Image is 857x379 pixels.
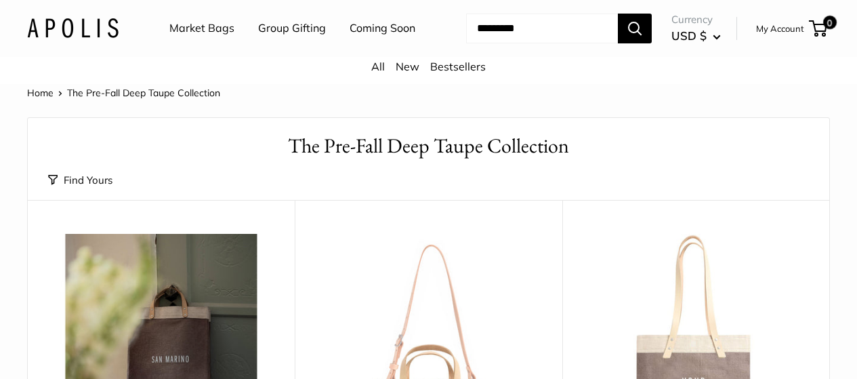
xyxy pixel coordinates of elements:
input: Search... [466,14,618,43]
h1: The Pre-Fall Deep Taupe Collection [48,132,809,161]
button: Search [618,14,652,43]
a: Home [27,87,54,99]
span: USD $ [671,28,707,43]
span: Currency [671,10,721,29]
span: 0 [823,16,837,29]
a: Group Gifting [258,18,326,39]
a: My Account [756,20,804,37]
a: Bestsellers [430,60,486,73]
span: The Pre-Fall Deep Taupe Collection [67,87,220,99]
a: Coming Soon [350,18,415,39]
a: New [396,60,419,73]
nav: Breadcrumb [27,84,220,102]
a: 0 [810,20,827,37]
a: All [371,60,385,73]
button: USD $ [671,25,721,47]
button: Find Yours [48,171,112,190]
img: Apolis [27,18,119,38]
a: Market Bags [169,18,234,39]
